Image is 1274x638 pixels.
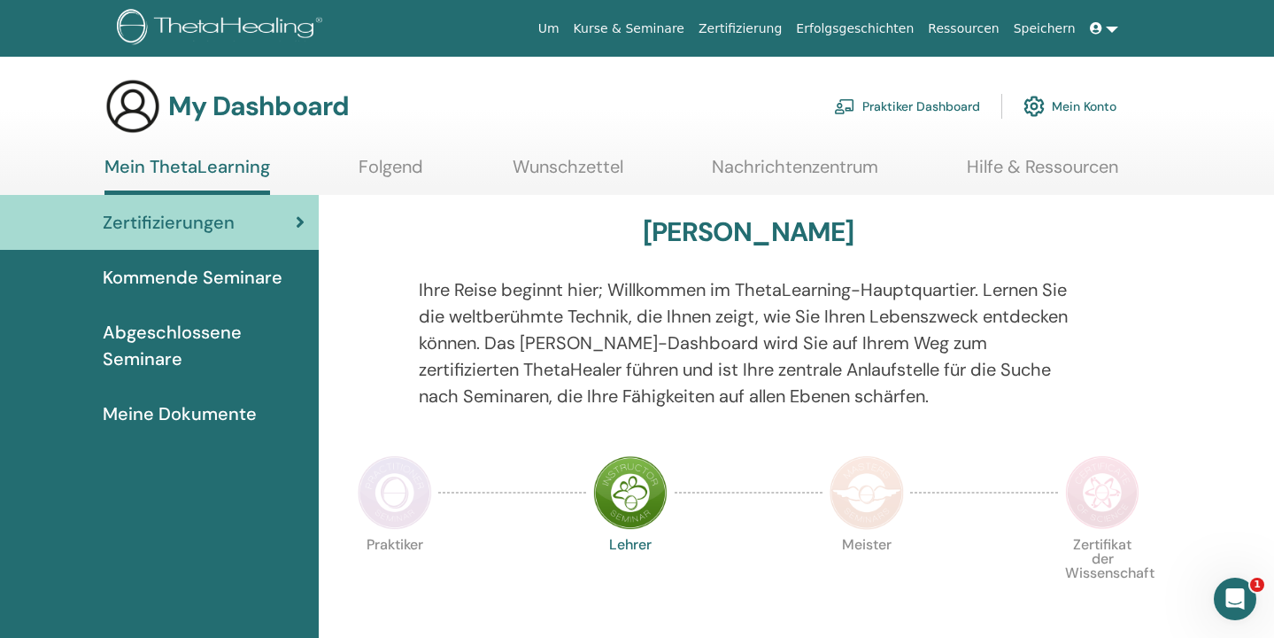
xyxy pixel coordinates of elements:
[1007,12,1083,45] a: Speichern
[1065,538,1139,612] p: Zertifikat der Wissenschaft
[359,156,423,191] a: Folgend
[830,538,904,612] p: Meister
[358,538,432,612] p: Praktiker
[168,90,349,122] h3: My Dashboard
[834,87,980,126] a: Praktiker Dashboard
[531,12,567,45] a: Um
[1065,455,1139,530] img: Certificate of Science
[834,98,855,114] img: chalkboard-teacher.svg
[1023,91,1045,121] img: cog.svg
[513,156,623,191] a: Wunschzettel
[104,78,161,135] img: generic-user-icon.jpg
[967,156,1118,191] a: Hilfe & Ressourcen
[103,319,305,372] span: Abgeschlossene Seminare
[103,264,282,291] span: Kommende Seminare
[567,12,691,45] a: Kurse & Seminare
[593,538,668,612] p: Lehrer
[1023,87,1116,126] a: Mein Konto
[419,276,1077,409] p: Ihre Reise beginnt hier; Willkommen im ThetaLearning-Hauptquartier. Lernen Sie die weltberühmte T...
[830,455,904,530] img: Master
[691,12,789,45] a: Zertifizierung
[712,156,878,191] a: Nachrichtenzentrum
[103,209,235,236] span: Zertifizierungen
[643,216,854,248] h3: [PERSON_NAME]
[789,12,921,45] a: Erfolgsgeschichten
[117,9,328,49] img: logo.png
[104,156,270,195] a: Mein ThetaLearning
[1214,578,1256,620] iframe: Intercom live chat
[358,455,432,530] img: Practitioner
[593,455,668,530] img: Instructor
[103,401,257,427] span: Meine Dokumente
[1250,578,1264,592] span: 1
[921,12,1006,45] a: Ressourcen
